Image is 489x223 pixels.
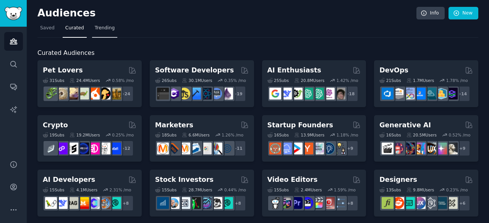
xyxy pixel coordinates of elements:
[382,197,393,209] img: typography
[269,143,281,154] img: EntrepreneurRideAlong
[424,143,436,154] img: FluxAI
[99,143,110,154] img: CryptoNews
[301,143,313,154] img: ycombinator
[118,195,134,211] div: + 8
[99,88,110,99] img: PetAdvice
[109,143,121,154] img: defi_
[200,88,212,99] img: reactnative
[224,187,246,193] div: 0.44 % /mo
[88,197,100,209] img: OpenSourceAI
[323,197,335,209] img: Youtubevideo
[189,197,201,209] img: Trading
[109,88,121,99] img: dogbreed
[403,143,415,154] img: deepdream
[334,88,345,99] img: ArtificalIntelligence
[454,140,470,156] div: + 9
[43,187,64,193] div: 15 Sub s
[66,88,78,99] img: leopardgeckos
[446,78,468,83] div: 1.78 % /mo
[280,197,292,209] img: editors
[118,86,134,102] div: + 24
[230,195,246,211] div: + 8
[323,88,335,99] img: OpenAIDev
[337,132,358,138] div: 1.18 % /mo
[301,197,313,209] img: VideoEditors
[221,143,233,154] img: OnlineMarketing
[382,143,393,154] img: aivideo
[267,66,321,75] h2: AI Enthusiasts
[269,88,281,99] img: GoogleGeminiAI
[414,88,426,99] img: DevOpsLinks
[200,197,212,209] img: StocksAndTrading
[109,197,121,209] img: AIDevelopersSociety
[342,86,358,102] div: + 18
[99,197,110,209] img: llmops
[110,187,131,193] div: 2.31 % /mo
[392,197,404,209] img: logodesign
[112,132,134,138] div: 0.25 % /mo
[334,197,345,209] img: postproduction
[155,120,193,130] h2: Marketers
[222,132,243,138] div: 1.26 % /mo
[334,187,356,193] div: 1.59 % /mo
[45,197,57,209] img: LangChain
[379,120,431,130] h2: Generative AI
[77,143,89,154] img: web3
[291,197,303,209] img: premiere
[337,78,358,83] div: 1.42 % /mo
[446,197,458,209] img: UX_Design
[65,25,84,32] span: Curated
[446,88,458,99] img: PlatformEngineers
[449,132,470,138] div: 0.52 % /mo
[312,143,324,154] img: indiehackers
[221,197,233,209] img: technicalanalysis
[392,143,404,154] img: dalle2
[414,143,426,154] img: sdforall
[424,88,436,99] img: platformengineering
[403,88,415,99] img: Docker_DevOps
[40,25,55,32] span: Saved
[294,187,322,193] div: 2.4M Users
[155,78,176,83] div: 26 Sub s
[210,143,222,154] img: MarketingResearch
[210,197,222,209] img: swingtrading
[45,143,57,154] img: ethfinance
[435,88,447,99] img: aws_cdk
[267,187,289,193] div: 15 Sub s
[379,78,401,83] div: 21 Sub s
[178,197,190,209] img: Forex
[269,197,281,209] img: gopro
[157,143,169,154] img: content_marketing
[182,187,212,193] div: 28.7M Users
[406,78,434,83] div: 1.7M Users
[45,88,57,99] img: herpetology
[157,88,169,99] img: software
[224,78,246,83] div: 0.35 % /mo
[66,143,78,154] img: ethstaker
[70,187,97,193] div: 4.1M Users
[291,143,303,154] img: startup
[267,78,289,83] div: 25 Sub s
[210,88,222,99] img: AskComputerScience
[43,66,83,75] h2: Pet Lovers
[267,120,333,130] h2: Startup Founders
[379,132,401,138] div: 16 Sub s
[230,140,246,156] div: + 11
[454,86,470,102] div: + 14
[294,132,324,138] div: 13.9M Users
[178,88,190,99] img: learnjavascript
[291,88,303,99] img: AItoolsCatalog
[382,88,393,99] img: azuredevops
[392,88,404,99] img: AWS_Certified_Experts
[342,140,358,156] div: + 9
[168,88,180,99] img: csharp
[267,132,289,138] div: 16 Sub s
[88,143,100,154] img: defiblockchain
[379,175,417,184] h2: Designers
[88,88,100,99] img: cockatiel
[424,197,436,209] img: userexperience
[406,187,434,193] div: 9.8M Users
[301,88,313,99] img: chatgpt_promptDesign
[406,132,437,138] div: 20.5M Users
[342,195,358,211] div: + 8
